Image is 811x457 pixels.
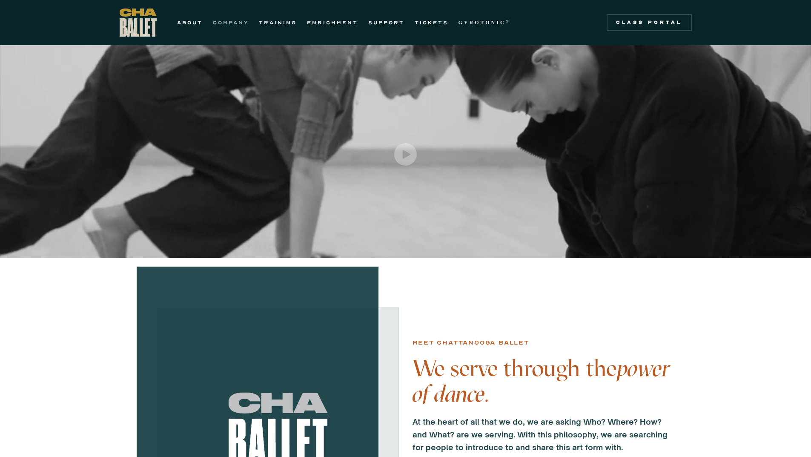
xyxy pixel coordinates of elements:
[259,17,297,28] a: TRAINING
[413,417,668,452] strong: At the heart of all that we do, we are asking Who? Where? How? and What? are we serving. With thi...
[413,354,670,408] em: power of dance.
[177,17,203,28] a: ABOUT
[213,17,249,28] a: COMPANY
[459,20,506,26] strong: GYROTONIC
[413,338,529,348] div: Meet chattanooga ballet
[459,17,510,28] a: GYROTONIC®
[415,17,448,28] a: TICKETS
[612,19,687,26] div: Class Portal
[307,17,358,28] a: ENRICHMENT
[413,356,675,407] h4: We serve through the
[368,17,404,28] a: SUPPORT
[120,9,157,37] a: home
[607,14,692,31] a: Class Portal
[506,19,510,23] sup: ®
